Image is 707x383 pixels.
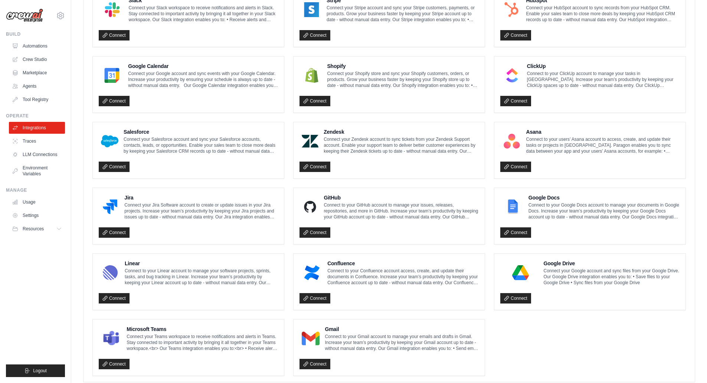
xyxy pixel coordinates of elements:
[124,136,278,154] p: Connect your Salesforce account and sync your Salesforce accounts, contacts, leads, or opportunit...
[327,5,479,23] p: Connect your Stripe account and sync your Stripe customers, payments, or products. Grow your busi...
[500,162,531,172] a: Connect
[325,325,479,333] h4: Gmail
[527,71,680,88] p: Connect to your ClickUp account to manage your tasks in [GEOGRAPHIC_DATA]. Increase your team’s p...
[124,128,278,136] h4: Salesforce
[300,293,330,304] a: Connect
[127,325,278,333] h4: Microsoft Teams
[527,62,680,70] h4: ClickUp
[302,199,318,214] img: GitHub Logo
[327,71,479,88] p: Connect your Shopify store and sync your Shopify customers, orders, or products. Grow your busine...
[6,113,65,119] div: Operate
[127,334,278,351] p: Connect your Teams workspace to receive notifications and alerts in Teams. Stay connected to impo...
[101,2,124,17] img: Slack Logo
[544,268,680,286] p: Connect your Google account and sync files from your Google Drive. Our Google Drive integration e...
[99,359,130,369] a: Connect
[6,364,65,377] button: Logout
[327,260,479,267] h4: Confluence
[503,134,521,149] img: Asana Logo
[300,227,330,238] a: Connect
[125,268,278,286] p: Connect to your Linear account to manage your software projects, sprints, tasks, and bug tracking...
[9,122,65,134] a: Integrations
[99,227,130,238] a: Connect
[324,136,479,154] p: Connect your Zendesk account to sync tickets from your Zendesk Support account. Enable your suppo...
[9,53,65,65] a: Crew Studio
[300,96,330,106] a: Connect
[101,199,119,214] img: Jira Logo
[9,223,65,235] button: Resources
[9,210,65,221] a: Settings
[500,227,531,238] a: Connect
[33,368,47,374] span: Logout
[300,30,330,40] a: Connect
[9,135,65,147] a: Traces
[526,136,680,154] p: Connect to your users’ Asana account to access, create, and update their tasks or projects in [GE...
[325,334,479,351] p: Connect to your Gmail account to manage your emails and drafts in Gmail. Increase your team’s pro...
[6,9,43,23] img: Logo
[324,194,479,201] h4: GitHub
[300,162,330,172] a: Connect
[327,268,479,286] p: Connect to your Confluence account access, create, and update their documents in Confluence. Incr...
[6,187,65,193] div: Manage
[302,68,322,83] img: Shopify Logo
[99,30,130,40] a: Connect
[9,67,65,79] a: Marketplace
[101,331,121,346] img: Microsoft Teams Logo
[9,94,65,106] a: Tool Registry
[302,331,320,346] img: Gmail Logo
[526,128,680,136] h4: Asana
[503,265,539,280] img: Google Drive Logo
[9,196,65,208] a: Usage
[101,134,118,149] img: Salesforce Logo
[9,40,65,52] a: Automations
[23,226,44,232] span: Resources
[128,71,278,88] p: Connect your Google account and sync events with your Google Calendar. Increase your productivity...
[101,265,120,280] img: Linear Logo
[503,2,521,17] img: HubSpot Logo
[302,134,318,149] img: Zendesk Logo
[124,194,278,201] h4: Jira
[302,265,322,280] img: Confluence Logo
[526,5,680,23] p: Connect your HubSpot account to sync records from your HubSpot CRM. Enable your sales team to clo...
[324,202,479,220] p: Connect to your GitHub account to manage your issues, releases, repositories, and more in GitHub....
[9,149,65,160] a: LLM Connections
[128,62,278,70] h4: Google Calendar
[101,68,123,83] img: Google Calendar Logo
[302,2,321,17] img: Stripe Logo
[500,96,531,106] a: Connect
[324,128,479,136] h4: Zendesk
[503,199,523,214] img: Google Docs Logo
[327,62,479,70] h4: Shopify
[9,80,65,92] a: Agents
[129,5,278,23] p: Connect your Slack workspace to receive notifications and alerts in Slack. Stay connected to impo...
[99,96,130,106] a: Connect
[300,359,330,369] a: Connect
[124,202,278,220] p: Connect your Jira Software account to create or update issues in your Jira projects. Increase you...
[528,194,680,201] h4: Google Docs
[500,30,531,40] a: Connect
[6,31,65,37] div: Build
[99,293,130,304] a: Connect
[99,162,130,172] a: Connect
[500,293,531,304] a: Connect
[125,260,278,267] h4: Linear
[9,162,65,180] a: Environment Variables
[503,68,522,83] img: ClickUp Logo
[544,260,680,267] h4: Google Drive
[528,202,680,220] p: Connect to your Google Docs account to manage your documents in Google Docs. Increase your team’s...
